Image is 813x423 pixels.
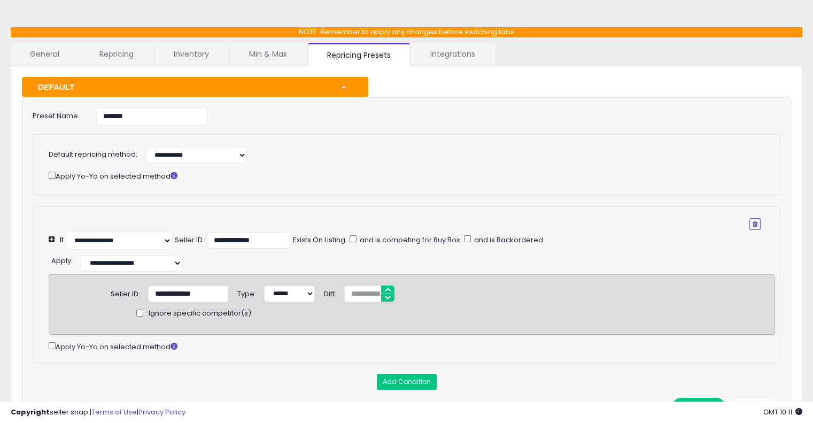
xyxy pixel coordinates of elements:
a: Inventory [154,43,228,65]
span: and is Backordered [473,235,543,245]
button: Add Condition [377,374,437,390]
strong: Copyright [11,407,50,417]
i: Remove Condition [753,221,757,227]
label: Preset Name [25,107,88,121]
div: Diff: [324,286,336,299]
div: seller snap | | [11,407,185,418]
div: Apply Yo-Yo on selected method [49,340,775,352]
button: DEFAULT [22,77,368,97]
p: NOTE: Remember to apply any changes before switching tabs [11,27,802,37]
a: Privacy Policy [138,407,185,417]
div: Exists On Listing [293,235,345,245]
div: Seller ID [175,235,203,245]
button: Delete [727,398,780,416]
a: Integrations [411,43,494,65]
span: Ignore specific competitor(s) [149,309,251,319]
div: Seller ID: [111,286,140,299]
div: : [51,252,73,266]
label: Default repricing method: [49,150,137,160]
a: Repricing Presets [308,43,410,66]
a: Repricing [80,43,153,65]
div: DEFAULT [30,81,332,93]
div: Type: [237,286,256,299]
span: and is competing for Buy Box [358,235,460,245]
button: Save [672,398,725,416]
a: Terms of Use [91,407,137,417]
a: Min & Max [230,43,306,65]
span: Apply [51,256,71,266]
span: 2025-10-9 10:11 GMT [763,407,802,417]
a: General [11,43,79,65]
div: Apply Yo-Yo on selected method [49,170,761,182]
